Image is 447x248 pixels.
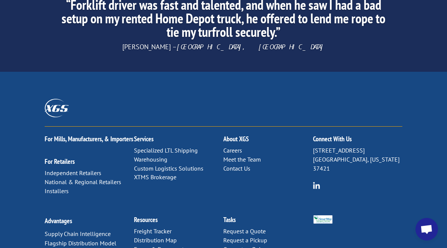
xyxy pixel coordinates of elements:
[177,42,325,51] em: [GEOGRAPHIC_DATA], [GEOGRAPHIC_DATA]
[45,178,121,186] a: National & Regional Retailers
[223,165,250,172] a: Contact Us
[313,215,333,224] img: Smartway_Logo
[223,236,267,244] a: Request a Pickup
[223,135,249,143] a: About XGS
[134,147,198,154] a: Specialized LTL Shipping
[45,230,111,237] a: Supply Chain Intelligence
[223,216,313,227] h2: Tasks
[45,216,72,225] a: Advantages
[313,146,402,173] p: [STREET_ADDRESS] [GEOGRAPHIC_DATA], [US_STATE] 37421
[313,182,320,189] img: group-6
[134,173,176,181] a: XTMS Brokerage
[45,135,133,143] a: For Mills, Manufacturers, & Importers
[415,218,438,240] div: Open chat
[45,99,69,117] img: XGS_Logos_ALL_2024_All_White
[223,147,242,154] a: Careers
[313,136,402,146] h2: Connect With Us
[122,42,325,51] span: [PERSON_NAME] –
[45,157,75,166] a: For Retailers
[223,227,266,235] a: Request a Quote
[223,156,261,163] a: Meet the Team
[134,156,167,163] a: Warehousing
[134,165,203,172] a: Custom Logistics Solutions
[45,187,69,195] a: Installers
[134,236,177,244] a: Distribution Map
[45,239,116,247] a: Flagship Distribution Model
[134,227,172,235] a: Freight Tracker
[45,169,101,177] a: Independent Retailers
[134,215,158,224] a: Resources
[134,135,154,143] a: Services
